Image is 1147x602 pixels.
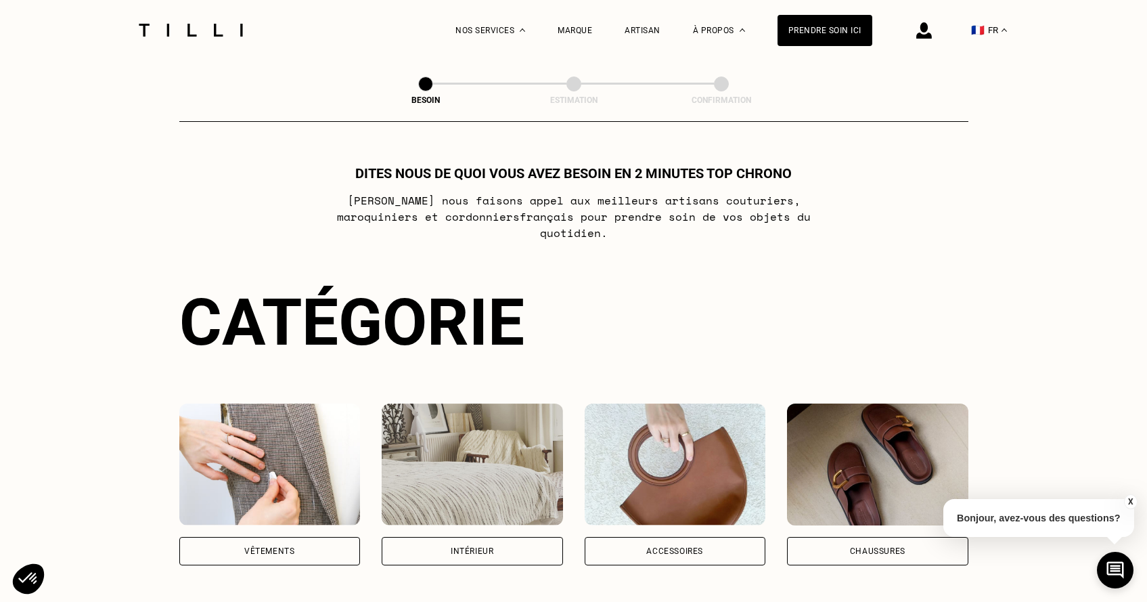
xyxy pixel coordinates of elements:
[558,26,592,35] a: Marque
[585,404,766,525] img: Accessoires
[305,192,842,241] p: [PERSON_NAME] nous faisons appel aux meilleurs artisans couturiers , maroquiniers et cordonniers ...
[787,404,968,525] img: Chaussures
[625,26,660,35] a: Artisan
[971,24,985,37] span: 🇫🇷
[520,28,525,32] img: Menu déroulant
[451,547,493,555] div: Intérieur
[646,547,703,555] div: Accessoires
[179,404,361,525] img: Vêtements
[355,165,792,181] h1: Dites nous de quoi vous avez besoin en 2 minutes top chrono
[506,95,642,105] div: Estimation
[244,547,294,555] div: Vêtements
[179,284,968,360] div: Catégorie
[1123,494,1137,509] button: X
[740,28,745,32] img: Menu déroulant à propos
[358,95,493,105] div: Besoin
[1002,28,1007,32] img: menu déroulant
[916,22,932,39] img: icône connexion
[778,15,872,46] a: Prendre soin ici
[850,547,905,555] div: Chaussures
[654,95,789,105] div: Confirmation
[382,404,563,525] img: Intérieur
[943,499,1134,537] p: Bonjour, avez-vous des questions?
[134,24,248,37] img: Logo du service de couturière Tilli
